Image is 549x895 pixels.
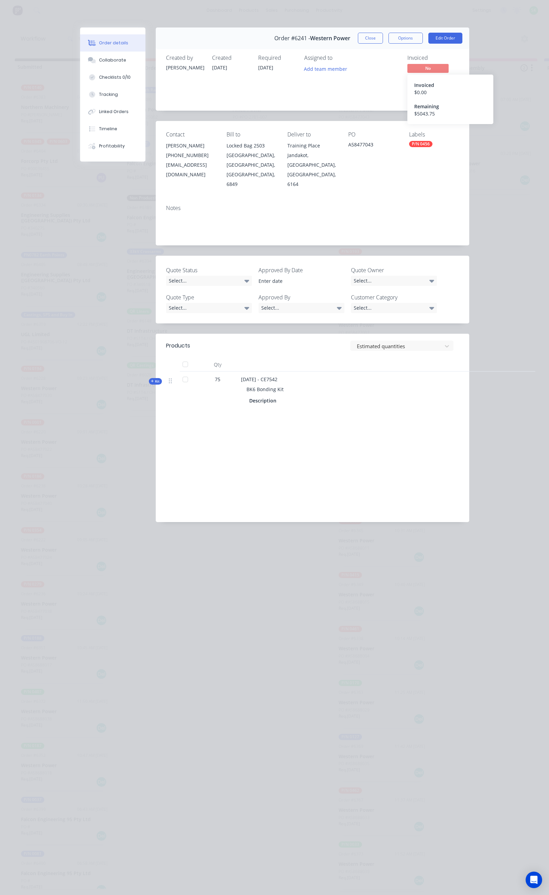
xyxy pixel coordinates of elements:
[409,131,459,138] div: Labels
[80,69,145,86] button: Checklists 0/10
[215,376,220,383] span: 75
[254,276,339,286] input: Enter date
[99,143,125,149] div: Profitability
[99,109,129,115] div: Linked Orders
[348,141,398,151] div: A58477043
[258,55,296,61] div: Required
[249,396,279,406] div: Description
[80,120,145,137] button: Timeline
[166,151,216,160] div: [PHONE_NUMBER]
[258,64,273,71] span: [DATE]
[428,33,462,44] button: Edit Order
[80,52,145,69] button: Collaborate
[149,378,162,385] button: Kit
[166,342,190,350] div: Products
[348,131,398,138] div: PO
[407,55,459,61] div: Invoiced
[99,40,128,46] div: Order details
[287,141,337,151] div: Training Place
[407,64,449,73] span: No
[212,64,227,71] span: [DATE]
[166,205,459,211] div: Notes
[409,141,432,147] div: P/N 0456
[227,141,276,189] div: Locked Bag 2503[GEOGRAPHIC_DATA], [GEOGRAPHIC_DATA], [GEOGRAPHIC_DATA], 6849
[80,137,145,155] button: Profitability
[166,141,216,151] div: [PERSON_NAME]
[287,141,337,189] div: Training PlaceJandakot, [GEOGRAPHIC_DATA], [GEOGRAPHIC_DATA], 6164
[166,160,216,179] div: [EMAIL_ADDRESS][DOMAIN_NAME]
[259,303,344,313] div: Select...
[414,81,486,89] div: Invoiced
[310,35,350,42] span: Western Power
[80,103,145,120] button: Linked Orders
[526,872,542,888] div: Open Intercom Messenger
[246,386,284,393] span: BK6 Bonding Kit
[151,379,160,384] span: Kit
[227,131,276,138] div: Bill to
[99,126,117,132] div: Timeline
[197,358,238,372] div: Qty
[80,34,145,52] button: Order details
[287,131,337,138] div: Deliver to
[99,57,126,63] div: Collaborate
[287,151,337,189] div: Jandakot, [GEOGRAPHIC_DATA], [GEOGRAPHIC_DATA], 6164
[351,276,437,286] div: Select...
[414,103,486,110] div: Remaining
[166,303,252,313] div: Select...
[304,55,373,61] div: Assigned to
[99,74,131,80] div: Checklists 0/10
[351,293,437,301] label: Customer Category
[80,86,145,103] button: Tracking
[212,55,250,61] div: Created
[241,376,277,383] span: [DATE] - CE7542
[414,89,486,96] div: $ 0.00
[358,33,383,44] button: Close
[414,110,486,117] div: $ 5043.75
[351,266,437,274] label: Quote Owner
[259,293,344,301] label: Approved By
[274,35,310,42] span: Order #6241 -
[166,141,216,179] div: [PERSON_NAME][PHONE_NUMBER][EMAIL_ADDRESS][DOMAIN_NAME]
[304,64,351,73] button: Add team member
[227,151,276,189] div: [GEOGRAPHIC_DATA], [GEOGRAPHIC_DATA], [GEOGRAPHIC_DATA], 6849
[300,64,351,73] button: Add team member
[388,33,423,44] button: Options
[227,141,276,151] div: Locked Bag 2503
[351,303,437,313] div: Select...
[166,131,216,138] div: Contact
[166,64,204,71] div: [PERSON_NAME]
[166,55,204,61] div: Created by
[166,266,252,274] label: Quote Status
[259,266,344,274] label: Approved By Date
[166,276,252,286] div: Select...
[166,293,252,301] label: Quote Type
[99,91,118,98] div: Tracking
